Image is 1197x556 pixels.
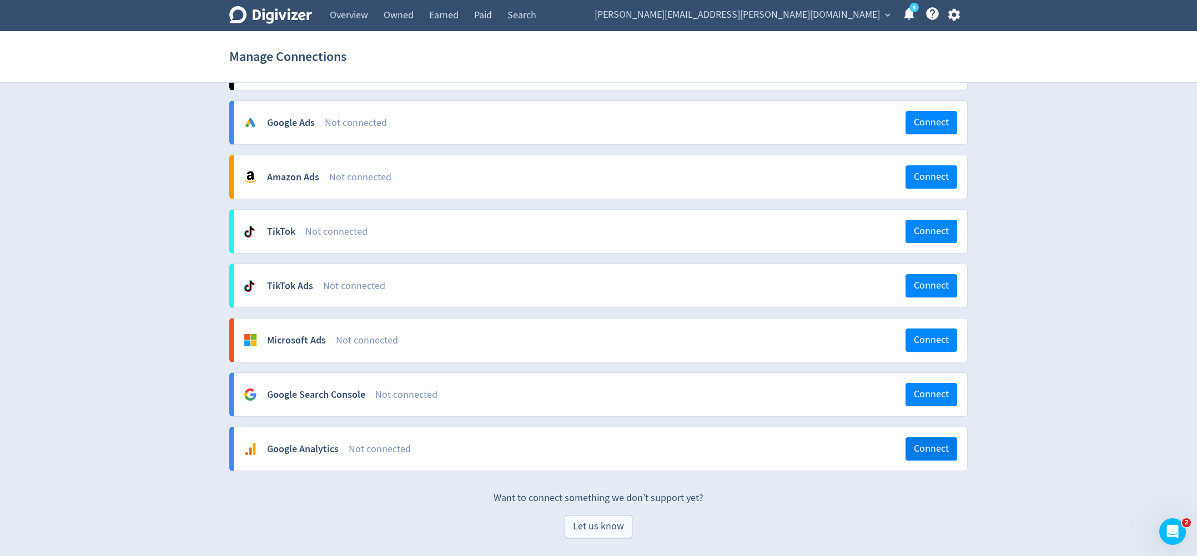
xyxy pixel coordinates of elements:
[909,3,919,12] a: 5
[234,264,967,307] a: TikTok AdsNot connectedConnect
[591,6,893,24] button: [PERSON_NAME][EMAIL_ADDRESS][PERSON_NAME][DOMAIN_NAME]
[906,437,957,461] button: Connect
[914,172,949,182] span: Connect
[914,118,949,128] span: Connect
[267,388,365,402] div: Google Search Console
[883,10,893,20] span: expand_more
[325,116,906,130] div: Not connected
[914,335,949,345] span: Connect
[906,165,957,189] button: Connect
[267,225,295,239] div: TikTok
[349,442,906,456] div: Not connected
[229,481,968,505] p: Want to connect something we don’t support yet?
[305,225,906,239] div: Not connected
[234,155,967,199] a: Amazon AdsNot connectedConnect
[244,388,257,401] svg: Google Analytics
[267,170,319,184] div: Amazon Ads
[914,226,949,236] span: Connect
[914,281,949,291] span: Connect
[914,444,949,454] span: Connect
[336,333,906,347] div: Not connected
[234,373,967,416] a: Google Search ConsoleNot connectedConnect
[267,279,313,293] div: TikTok Ads
[573,522,624,532] span: Let us know
[914,390,949,400] span: Connect
[906,111,957,134] button: Connect
[229,39,346,74] h1: Manage Connections
[375,388,906,402] div: Not connected
[234,319,967,362] a: Microsoft AdsNot connectedConnect
[906,274,957,297] button: Connect
[234,210,967,253] a: TikTokNot connectedConnect
[329,170,906,184] div: Not connected
[234,427,967,471] a: Google AnalyticsNot connectedConnect
[323,279,906,293] div: Not connected
[267,116,315,130] div: Google Ads
[1159,518,1186,545] iframe: Intercom live chat
[234,101,967,144] a: Google AdsNot connectedConnect
[906,220,957,243] button: Connect
[267,442,339,456] div: Google Analytics
[595,6,880,24] span: [PERSON_NAME][EMAIL_ADDRESS][PERSON_NAME][DOMAIN_NAME]
[267,333,326,347] div: Microsoft Ads
[913,4,916,12] text: 5
[906,383,957,406] button: Connect
[565,515,632,538] button: Let us know
[906,328,957,352] button: Connect
[244,442,257,456] svg: Google Analytics
[1182,518,1191,527] span: 2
